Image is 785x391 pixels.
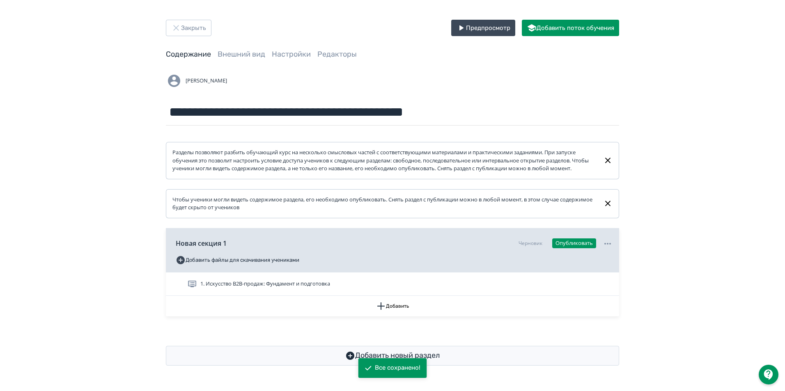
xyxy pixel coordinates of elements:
[176,254,299,267] button: Добавить файлы для скачивания учениками
[451,20,515,36] button: Предпросмотр
[166,50,211,59] a: Содержание
[176,238,227,248] span: Новая секция 1
[200,280,330,288] span: 1. Искусство B2B-продаж: Фундамент и подготовка
[552,238,596,248] button: Опубликовать
[166,346,619,366] button: Добавить новый раздел
[519,240,542,247] div: Черновик
[166,20,211,36] button: Закрыть
[272,50,311,59] a: Настройки
[186,77,227,85] span: [PERSON_NAME]
[166,296,619,316] button: Добавить
[218,50,265,59] a: Внешний вид
[172,196,597,212] div: Чтобы ученики могли видеть содержимое раздела, его необходимо опубликовать. Снять раздел с публик...
[522,20,619,36] button: Добавить поток обучения
[172,149,597,173] div: Разделы позволяют разбить обучающий курс на несколько смысловых частей с соответствующими материа...
[166,272,619,296] div: 1. Искусство B2B-продаж: Фундамент и подготовка
[317,50,357,59] a: Редакторы
[375,364,420,372] div: Все сохранено!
